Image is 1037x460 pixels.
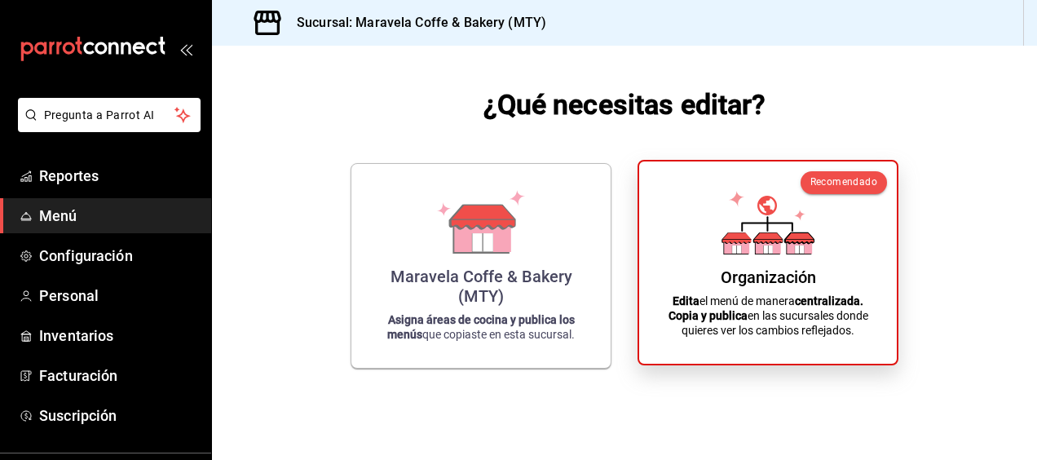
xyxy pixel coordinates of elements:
strong: Edita [673,294,699,307]
p: el menú de manera en las sucursales donde quieres ver los cambios reflejados. [659,294,877,338]
span: Configuración [39,245,198,267]
strong: centralizada. [795,294,863,307]
span: Inventarios [39,325,198,347]
span: Recomendado [810,176,877,188]
span: Menú [39,205,198,227]
div: Maravela Coffe & Bakery (MTY) [371,267,591,306]
strong: Copia y publica [669,309,748,322]
span: Facturación [39,365,198,387]
span: Reportes [39,165,198,187]
button: Pregunta a Parrot AI [18,98,201,132]
h3: Sucursal: Maravela Coffe & Bakery (MTY) [284,13,546,33]
a: Pregunta a Parrot AI [11,118,201,135]
div: Organización [721,268,816,287]
button: open_drawer_menu [179,42,192,55]
span: Pregunta a Parrot AI [44,107,175,124]
p: que copiaste en esta sucursal. [371,312,591,342]
span: Suscripción [39,405,198,427]
span: Personal [39,285,198,307]
h1: ¿Qué necesitas editar? [483,85,766,124]
strong: Asigna áreas de cocina y publica los menús [387,313,575,341]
